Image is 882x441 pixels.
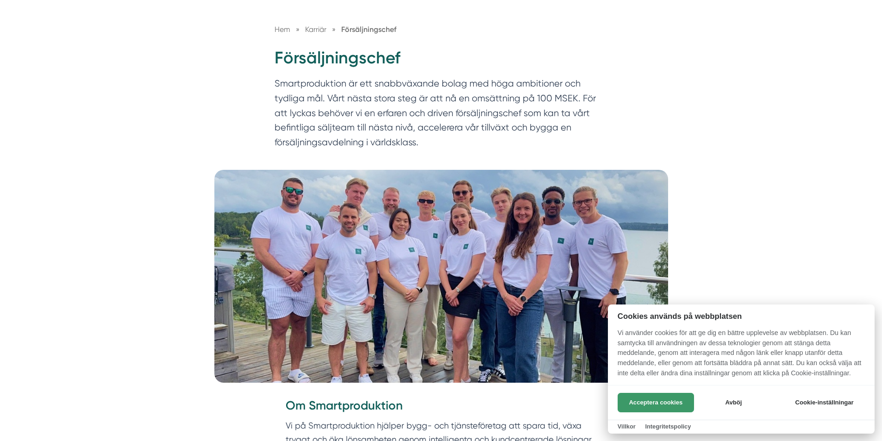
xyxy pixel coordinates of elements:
h2: Cookies används på webbplatsen [608,312,875,321]
button: Avböj [697,393,770,412]
p: Vi använder cookies för att ge dig en bättre upplevelse av webbplatsen. Du kan samtycka till anvä... [608,328,875,385]
button: Acceptera cookies [618,393,694,412]
button: Cookie-inställningar [784,393,865,412]
a: Villkor [618,423,636,430]
a: Integritetspolicy [645,423,691,430]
